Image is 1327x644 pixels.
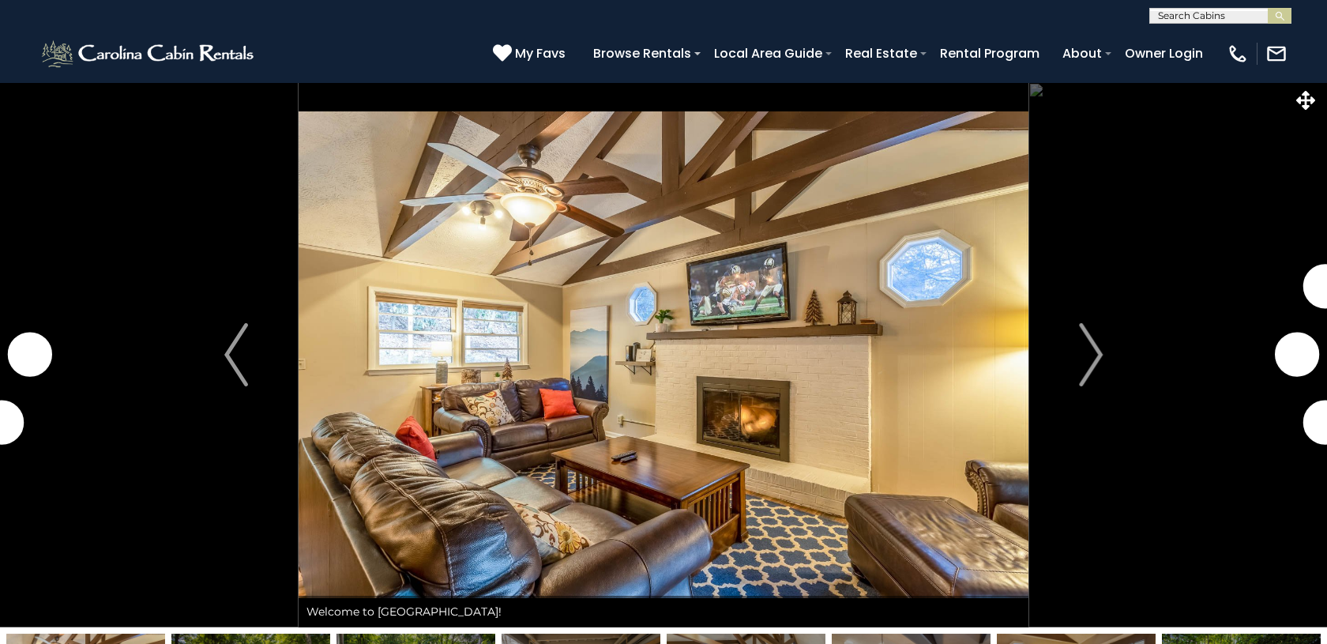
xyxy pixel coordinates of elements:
a: Real Estate [837,40,925,67]
img: mail-regular-white.png [1265,43,1288,65]
div: Welcome to [GEOGRAPHIC_DATA]! [299,596,1028,627]
a: About [1054,40,1110,67]
img: arrow [1079,323,1103,386]
a: Rental Program [932,40,1047,67]
a: My Favs [493,43,570,64]
img: White-1-2.png [39,38,258,70]
a: Local Area Guide [706,40,830,67]
button: Next [1028,82,1153,627]
a: Browse Rentals [585,40,699,67]
img: arrow [224,323,248,386]
span: My Favs [515,43,566,63]
img: phone-regular-white.png [1227,43,1249,65]
button: Previous [174,82,299,627]
a: Owner Login [1117,40,1211,67]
